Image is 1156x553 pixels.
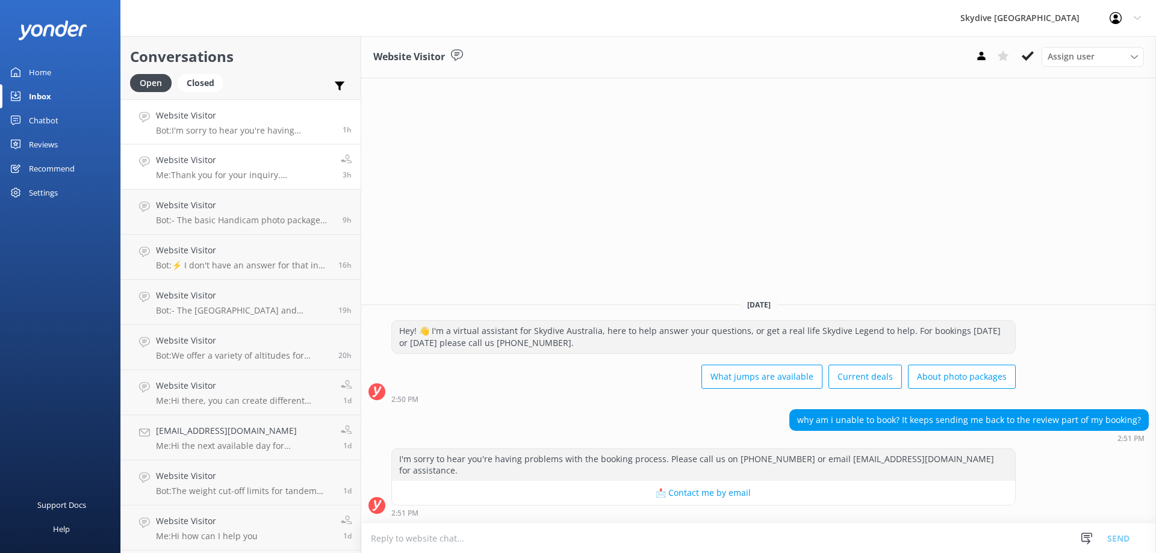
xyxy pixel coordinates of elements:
[908,365,1016,389] button: About photo packages
[156,531,258,542] p: Me: Hi how can I help you
[121,144,361,190] a: Website VisitorMe:Thank you for your inquiry. Unfortunately, our shuttle service is strictly for ...
[156,486,334,496] p: Bot: The weight cut-off limits for tandem skydiving vary by drop zone and by day, but at most dro...
[1048,50,1095,63] span: Assign user
[391,396,418,403] strong: 2:50 PM
[343,215,352,225] span: Aug 21 2025 06:29am (UTC +10:00) Australia/Brisbane
[343,125,352,135] span: Aug 21 2025 02:51pm (UTC +10:00) Australia/Brisbane
[373,49,445,65] h3: Website Visitor
[121,280,361,325] a: Website VisitorBot:- The [GEOGRAPHIC_DATA] and [GEOGRAPHIC_DATA] skydiving locations in [GEOGRAPH...
[156,153,332,167] h4: Website Visitor
[343,531,352,541] span: Aug 20 2025 07:51am (UTC +10:00) Australia/Brisbane
[130,76,178,89] a: Open
[178,74,223,92] div: Closed
[29,132,58,156] div: Reviews
[121,99,361,144] a: Website VisitorBot:I'm sorry to hear you're having problems with the booking process. Please call...
[156,260,329,271] p: Bot: ⚡ I don't have an answer for that in my knowledge base. Please try and rephrase your questio...
[338,260,352,270] span: Aug 21 2025 12:06am (UTC +10:00) Australia/Brisbane
[156,305,329,316] p: Bot: - The [GEOGRAPHIC_DATA] and [GEOGRAPHIC_DATA] skydiving locations in [GEOGRAPHIC_DATA] are n...
[156,440,332,451] p: Me: Hi the next available day for [PERSON_NAME][GEOGRAPHIC_DATA] with local pick up service will ...
[29,60,51,84] div: Home
[156,170,332,181] p: Me: Thank you for your inquiry. Unfortunately, our shuttle service is strictly for registered jum...
[156,244,329,257] h4: Website Visitor
[121,235,361,280] a: Website VisitorBot:⚡ I don't have an answer for that in my knowledge base. Please try and rephras...
[392,321,1015,353] div: Hey! 👋 I'm a virtual assistant for Skydive Australia, here to help answer your questions, or get ...
[130,45,352,68] h2: Conversations
[121,190,361,235] a: Website VisitorBot:- The basic Handicam photo package costs $129 per person and includes photos o...
[18,20,87,40] img: yonder-white-logo.png
[156,514,258,528] h4: Website Visitor
[121,460,361,505] a: Website VisitorBot:The weight cut-off limits for tandem skydiving vary by drop zone and by day, b...
[29,108,58,132] div: Chatbot
[338,350,352,360] span: Aug 20 2025 08:14pm (UTC +10:00) Australia/Brisbane
[156,125,334,136] p: Bot: I'm sorry to hear you're having problems with the booking process. Please call us on [PHONE_...
[391,510,418,517] strong: 2:51 PM
[343,440,352,451] span: Aug 20 2025 02:17pm (UTC +10:00) Australia/Brisbane
[156,424,332,437] h4: [EMAIL_ADDRESS][DOMAIN_NAME]
[29,181,58,205] div: Settings
[156,395,332,406] p: Me: Hi there, you can create different booking numbers. We can link you together in the system. M...
[391,395,1016,403] div: Aug 21 2025 02:50pm (UTC +10:00) Australia/Brisbane
[29,84,51,108] div: Inbox
[392,481,1015,505] button: 📩 Contact me by email
[740,300,778,310] span: [DATE]
[156,215,334,226] p: Bot: - The basic Handicam photo package costs $129 per person and includes photos of your entire ...
[53,517,70,541] div: Help
[37,493,86,517] div: Support Docs
[121,415,361,460] a: [EMAIL_ADDRESS][DOMAIN_NAME]Me:Hi the next available day for [PERSON_NAME][GEOGRAPHIC_DATA] with ...
[156,199,334,212] h4: Website Visitor
[29,156,75,181] div: Recommend
[343,486,352,496] span: Aug 20 2025 11:33am (UTC +10:00) Australia/Brisbane
[121,370,361,415] a: Website VisitorMe:Hi there, you can create different booking numbers. We can link you together in...
[156,109,334,122] h4: Website Visitor
[828,365,902,389] button: Current deals
[178,76,229,89] a: Closed
[130,74,172,92] div: Open
[391,508,1016,517] div: Aug 21 2025 02:51pm (UTC +10:00) Australia/Brisbane
[1117,435,1145,442] strong: 2:51 PM
[392,449,1015,481] div: I'm sorry to hear you're having problems with the booking process. Please call us on [PHONE_NUMBE...
[789,434,1149,442] div: Aug 21 2025 02:51pm (UTC +10:00) Australia/Brisbane
[701,365,822,389] button: What jumps are available
[156,379,332,392] h4: Website Visitor
[156,469,334,483] h4: Website Visitor
[790,410,1148,430] div: why am i unable to book? It keeps sending me back to the review part of my booking?
[121,325,361,370] a: Website VisitorBot:We offer a variety of altitudes for skydiving, with all dropzones providing ju...
[343,395,352,406] span: Aug 20 2025 02:26pm (UTC +10:00) Australia/Brisbane
[1042,47,1144,66] div: Assign User
[338,305,352,315] span: Aug 20 2025 09:04pm (UTC +10:00) Australia/Brisbane
[156,350,329,361] p: Bot: We offer a variety of altitudes for skydiving, with all dropzones providing jumps up to 15,0...
[156,334,329,347] h4: Website Visitor
[121,505,361,551] a: Website VisitorMe:Hi how can I help you1d
[343,170,352,180] span: Aug 21 2025 12:51pm (UTC +10:00) Australia/Brisbane
[156,289,329,302] h4: Website Visitor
